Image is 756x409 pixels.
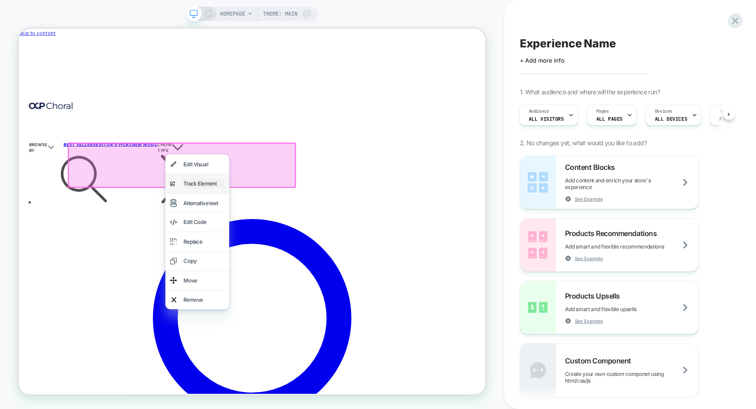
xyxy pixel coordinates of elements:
img: visual edit [202,224,211,240]
div: Alternative text [220,226,274,239]
img: remove element [204,353,210,370]
span: See Example [575,255,603,261]
span: Trigger [719,108,737,114]
summary: BROWSE BY [13,150,59,166]
span: ALL PAGES [596,116,623,122]
span: 1. What audience and where will the experience run? [520,88,660,96]
span: 2. No changes yet, what would you like to add? [520,139,647,147]
span: See Example [575,196,603,202]
span: Content Blocks [565,163,620,172]
span: Add content and enrich your store's experience [565,177,698,190]
span: Products Recommendations [565,229,661,238]
span: BROWSE BY [13,150,39,166]
img: visual edit [202,173,211,189]
span: Theme: MAIN [263,7,297,21]
summary: Search [13,167,609,237]
span: Add smart and flexible upsells [565,306,659,312]
span: Experience Name [520,37,616,50]
span: Audience [529,108,549,114]
div: Edit Visual [220,174,274,187]
span: Create your own custom componet using html/css/js [565,371,698,384]
span: ALL DEVICES [655,116,687,122]
span: Add smart and flexible recommendations [565,243,687,250]
span: HOMEPAGE [220,7,245,21]
div: Copy [220,304,274,316]
span: Custom Component [565,356,636,365]
img: edit code [202,250,211,266]
div: Replace [220,278,274,291]
div: Edit Code [220,252,274,265]
span: Devices [655,108,672,114]
span: Pages [596,108,609,114]
img: OCP Choral Music [13,98,72,107]
img: move element [202,327,211,344]
img: replace element [202,276,211,292]
a: NEW MUSIC [151,150,185,158]
div: Remove [220,355,274,368]
a: EDITOR'S PICKS [103,150,151,158]
div: Move [220,329,274,342]
span: + Add more info [520,57,565,64]
img: copy element [202,302,211,318]
span: Page Load [719,116,746,122]
span: CHOIR TYPE [185,150,204,166]
span: See Example [575,318,603,324]
summary: CHOIR TYPE [185,150,232,166]
a: OCP Choral Music [13,98,609,111]
span: All Visitors [529,116,564,122]
a: BEST SELLERS [59,150,102,158]
div: Track Element [220,200,274,213]
span: Products Upsells [565,291,624,300]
